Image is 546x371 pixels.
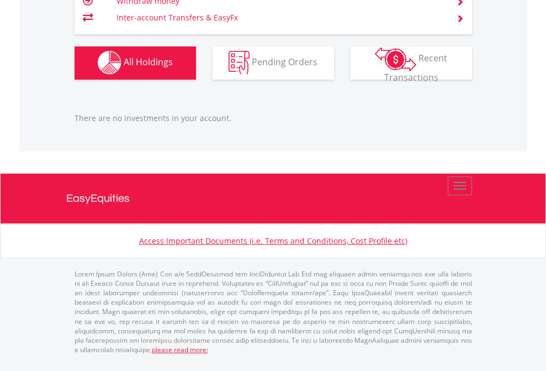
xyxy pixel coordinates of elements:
img: transactions-zar-wht.png [375,47,416,71]
button: Pending Orders [213,46,334,80]
a: Access Important Documents (i.e. Terms and Conditions, Cost Profile etc) [139,236,407,246]
button: All Holdings [75,46,196,80]
td: Inter-account Transfers & EasyFx [116,9,443,26]
a: please read more: [152,345,208,354]
img: pending_instructions-wht.png [229,51,250,75]
button: Recent Transactions [351,46,472,80]
p: There are no investments in your account. [75,113,472,124]
span: Recent Transactions [384,52,448,83]
p: Lorem Ipsum Dolors (Ame) Con a/e SeddOeiusmod tem InciDiduntut Lab Etd mag aliquaen admin veniamq... [75,269,472,354]
a: EasyEquities [66,174,480,223]
img: holdings-wht.png [98,51,121,75]
span: Pending Orders [252,56,317,68]
span: All Holdings [124,56,173,68]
